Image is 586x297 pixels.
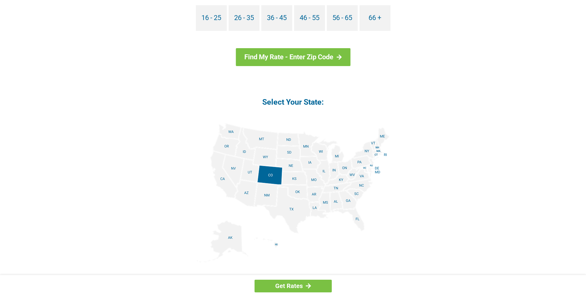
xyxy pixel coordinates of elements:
[236,48,350,66] a: Find My Rate - Enter Zip Code
[197,123,390,262] img: states
[229,5,259,31] a: 26 - 35
[145,97,441,107] h4: Select Your State:
[196,5,227,31] a: 16 - 25
[360,5,390,31] a: 66 +
[255,280,332,292] a: Get Rates
[261,5,292,31] a: 36 - 45
[294,5,325,31] a: 46 - 55
[327,5,358,31] a: 56 - 65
